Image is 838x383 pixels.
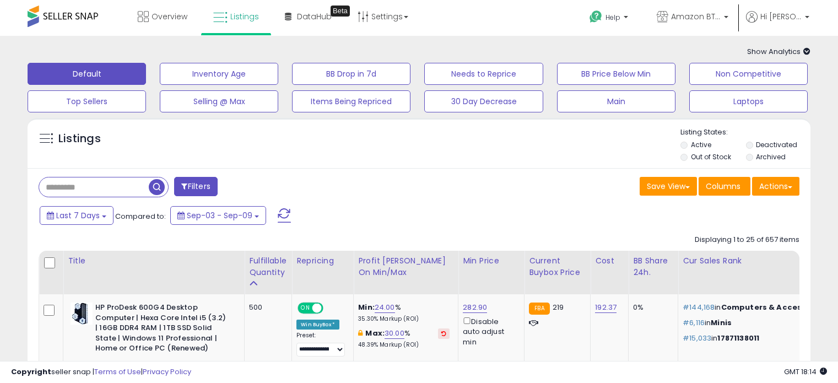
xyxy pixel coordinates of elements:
p: Listing States: [680,127,810,138]
a: Privacy Policy [143,366,191,377]
div: Win BuyBox * [296,320,339,330]
div: 500 [249,303,283,312]
div: Profit [PERSON_NAME] on Min/Max [358,255,453,278]
h5: Listings [58,131,101,147]
button: Laptops [689,90,808,112]
a: 30.00 [385,328,404,339]
div: Min Price [463,255,520,267]
span: OFF [322,304,339,313]
a: Help [581,2,639,36]
th: The percentage added to the cost of goods (COGS) that forms the calculator for Min & Max prices. [354,251,458,294]
p: 48.39% Markup (ROI) [358,341,450,349]
div: % [358,303,450,323]
button: Save View [640,177,697,196]
i: Get Help [589,10,603,24]
button: 30 Day Decrease [424,90,543,112]
div: Tooltip anchor [331,6,350,17]
label: Active [691,140,711,149]
span: #6,116 [683,317,705,328]
span: ON [299,304,312,313]
div: Title [68,255,240,267]
div: Repricing [296,255,349,267]
a: 24.00 [375,302,395,313]
a: Hi [PERSON_NAME] [746,11,809,36]
span: 2025-09-17 18:14 GMT [784,366,827,377]
button: Selling @ Max [160,90,278,112]
b: HP ProDesk 600G4 Desktop Computer | Hexa Core Intel i5 (3.2) | 16GB DDR4 RAM | 1TB SSD Solid Stat... [95,303,229,357]
b: Max: [365,328,385,338]
div: Displaying 1 to 25 of 657 items [695,235,799,245]
span: Help [605,13,620,22]
a: 192.37 [595,302,617,313]
span: #15,033 [683,333,711,343]
span: Amazon BTG [671,11,721,22]
span: Show Analytics [747,46,810,57]
span: Overview [152,11,187,22]
div: Fulfillable Quantity [249,255,287,278]
b: Min: [358,302,375,312]
button: Filters [174,177,217,196]
span: 17871138011 [717,333,759,343]
button: BB Drop in 7d [292,63,410,85]
span: #144,168 [683,302,715,312]
a: 282.90 [463,302,487,313]
span: 219 [553,302,564,312]
span: Columns [706,181,740,192]
button: Columns [699,177,750,196]
button: Default [28,63,146,85]
button: BB Price Below Min [557,63,675,85]
div: Cost [595,255,624,267]
label: Deactivated [756,140,797,149]
div: % [358,328,450,349]
button: Actions [752,177,799,196]
button: Items Being Repriced [292,90,410,112]
span: Hi [PERSON_NAME] [760,11,802,22]
button: Sep-03 - Sep-09 [170,206,266,225]
div: seller snap | | [11,367,191,377]
div: Current Buybox Price [529,255,586,278]
button: Main [557,90,675,112]
label: Archived [756,152,786,161]
small: FBA [529,303,549,315]
strong: Copyright [11,366,51,377]
span: Sep-03 - Sep-09 [187,210,252,221]
div: 0% [633,303,669,312]
span: Listings [230,11,259,22]
div: Disable auto adjust min [463,315,516,347]
button: Last 7 Days [40,206,113,225]
img: 51kqlH92lCL._SL40_.jpg [71,303,93,325]
a: Terms of Use [94,366,141,377]
div: Preset: [296,332,345,357]
span: Last 7 Days [56,210,100,221]
span: Compared to: [115,211,166,222]
button: Top Sellers [28,90,146,112]
button: Inventory Age [160,63,278,85]
span: DataHub [297,11,332,22]
div: BB Share 24h. [633,255,673,278]
span: Computers & Accessories [721,302,826,312]
label: Out of Stock [691,152,731,161]
span: Minis [711,317,732,328]
p: 35.30% Markup (ROI) [358,315,450,323]
button: Needs to Reprice [424,63,543,85]
button: Non Competitive [689,63,808,85]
